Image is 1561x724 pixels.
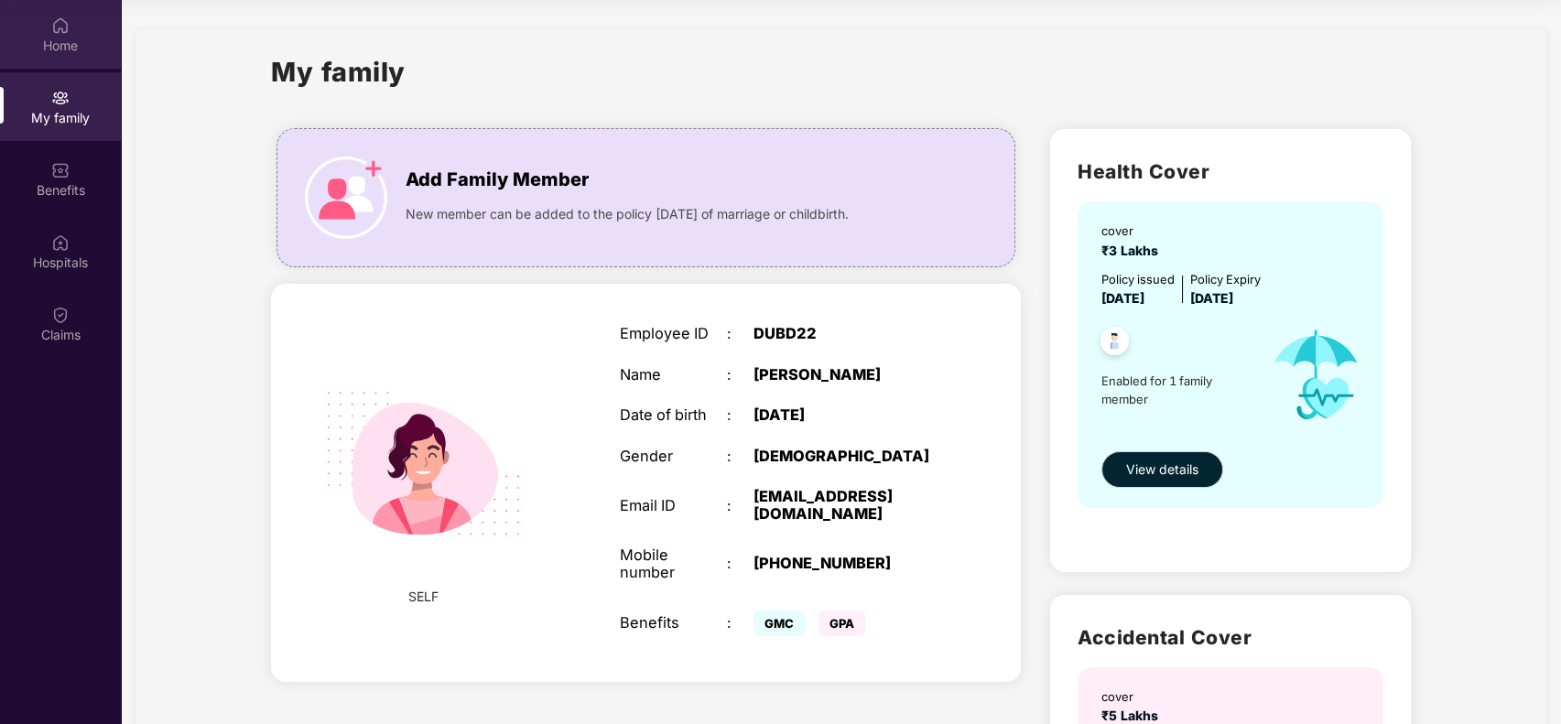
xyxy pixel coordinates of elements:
[1101,372,1253,409] span: Enabled for 1 family member
[818,611,865,636] span: GPA
[1078,157,1382,187] h2: Health Cover
[727,366,753,384] div: :
[271,51,406,92] h1: My family
[51,306,70,324] img: svg+xml;base64,PHN2ZyBpZD0iQ2xhaW0iIHhtbG5zPSJodHRwOi8vd3d3LnczLm9yZy8yMDAwL3N2ZyIgd2lkdGg9IjIwIi...
[1101,290,1144,306] span: [DATE]
[1101,270,1175,288] div: Policy issued
[620,448,726,465] div: Gender
[620,497,726,514] div: Email ID
[1254,308,1379,442] img: icon
[727,406,753,424] div: :
[408,587,439,607] span: SELF
[406,166,589,194] span: Add Family Member
[51,161,70,179] img: svg+xml;base64,PHN2ZyBpZD0iQmVuZWZpdHMiIHhtbG5zPSJodHRwOi8vd3d3LnczLm9yZy8yMDAwL3N2ZyIgd2lkdGg9Ij...
[727,325,753,342] div: :
[1101,243,1165,258] span: ₹3 Lakhs
[1078,622,1382,653] h2: Accidental Cover
[1190,290,1233,306] span: [DATE]
[1101,451,1223,488] button: View details
[51,233,70,252] img: svg+xml;base64,PHN2ZyBpZD0iSG9zcGl0YWxzIiB4bWxucz0iaHR0cDovL3d3dy53My5vcmcvMjAwMC9zdmciIHdpZHRoPS...
[1126,459,1198,480] span: View details
[753,406,940,424] div: [DATE]
[727,448,753,465] div: :
[620,325,726,342] div: Employee ID
[727,555,753,572] div: :
[620,614,726,632] div: Benefits
[406,204,849,224] span: New member can be added to the policy [DATE] of marriage or childbirth.
[753,366,940,384] div: [PERSON_NAME]
[1101,222,1165,240] div: cover
[1101,708,1165,723] span: ₹5 Lakhs
[753,448,940,465] div: [DEMOGRAPHIC_DATA]
[753,611,805,636] span: GMC
[727,497,753,514] div: :
[620,546,726,582] div: Mobile number
[753,555,940,572] div: [PHONE_NUMBER]
[1092,321,1137,366] img: svg+xml;base64,PHN2ZyB4bWxucz0iaHR0cDovL3d3dy53My5vcmcvMjAwMC9zdmciIHdpZHRoPSI0OC45NDMiIGhlaWdodD...
[51,16,70,35] img: svg+xml;base64,PHN2ZyBpZD0iSG9tZSIgeG1sbnM9Imh0dHA6Ly93d3cudzMub3JnLzIwMDAvc3ZnIiB3aWR0aD0iMjAiIG...
[727,614,753,632] div: :
[620,406,726,424] div: Date of birth
[1101,687,1165,706] div: cover
[51,89,70,107] img: svg+xml;base64,PHN2ZyB3aWR0aD0iMjAiIGhlaWdodD0iMjAiIHZpZXdCb3g9IjAgMCAyMCAyMCIgZmlsbD0ibm9uZSIgeG...
[753,325,940,342] div: DUBD22
[300,340,547,587] img: svg+xml;base64,PHN2ZyB4bWxucz0iaHR0cDovL3d3dy53My5vcmcvMjAwMC9zdmciIHdpZHRoPSIyMjQiIGhlaWdodD0iMT...
[753,488,940,524] div: [EMAIL_ADDRESS][DOMAIN_NAME]
[1190,270,1261,288] div: Policy Expiry
[620,366,726,384] div: Name
[305,157,387,239] img: icon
